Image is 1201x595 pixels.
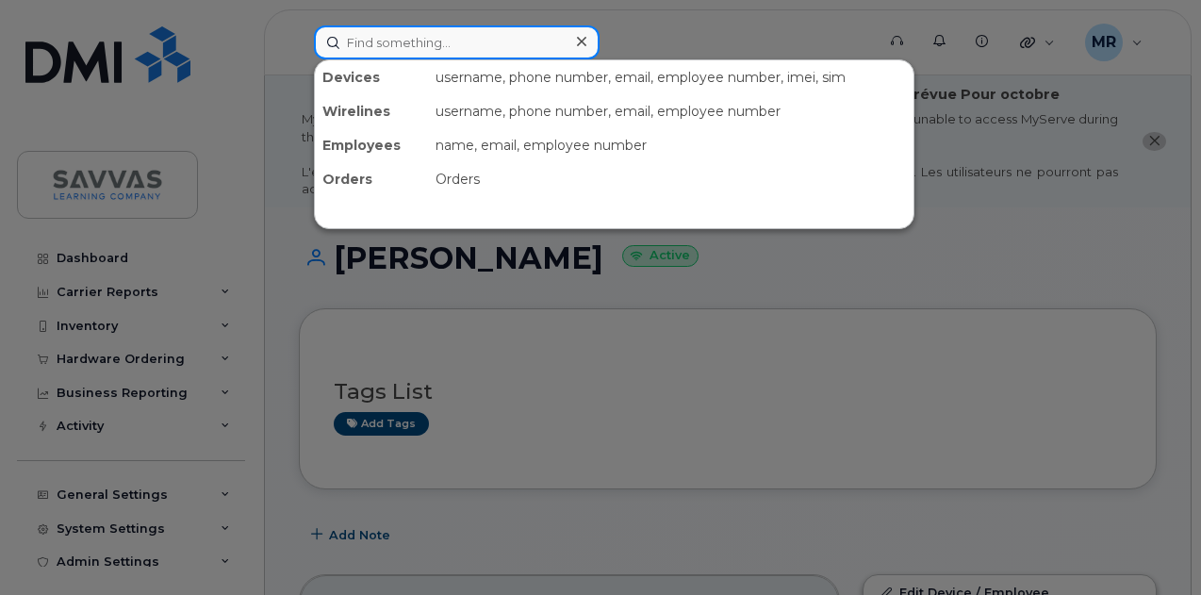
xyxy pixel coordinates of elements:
div: username, phone number, email, employee number [428,94,913,128]
div: Orders [428,162,913,196]
iframe: Messenger Launcher [1119,513,1187,581]
div: username, phone number, email, employee number, imei, sim [428,60,913,94]
div: Devices [315,60,428,94]
div: Employees [315,128,428,162]
div: Wirelines [315,94,428,128]
div: name, email, employee number [428,128,913,162]
div: Orders [315,162,428,196]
